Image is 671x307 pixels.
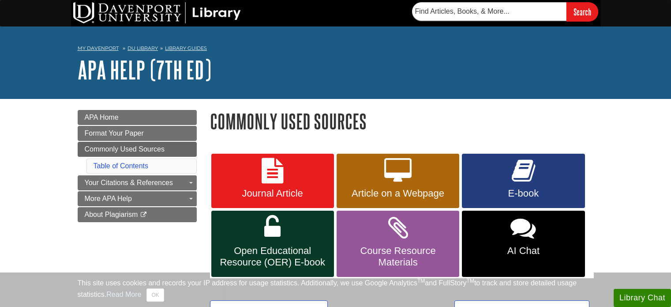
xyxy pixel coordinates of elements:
[85,195,132,202] span: More APA Help
[73,2,241,23] img: DU Library
[462,154,585,208] a: E-book
[78,42,594,57] nav: breadcrumb
[462,211,585,277] a: AI Chat
[218,188,327,199] span: Journal Article
[469,188,578,199] span: E-book
[343,245,453,268] span: Course Resource Materials
[614,289,671,307] button: Library Chat
[412,2,566,21] input: Find Articles, Books, & More...
[94,162,149,170] a: Table of Contents
[469,245,578,257] span: AI Chat
[85,211,138,218] span: About Plagiarism
[337,154,459,208] a: Article on a Webpage
[78,110,197,222] div: Guide Page Menu
[85,114,119,121] span: APA Home
[85,145,165,153] span: Commonly Used Sources
[127,45,158,51] a: DU Library
[343,188,453,199] span: Article on a Webpage
[211,211,334,277] a: Open Educational Resource (OER) E-book
[337,211,459,277] a: Course Resource Materials
[78,175,197,190] a: Your Citations & References
[210,110,594,133] h1: Commonly Used Sources
[85,129,144,137] span: Format Your Paper
[412,2,598,21] form: Searches DU Library's articles, books, and more
[211,154,334,208] a: Journal Article
[106,291,141,298] a: Read More
[140,212,147,218] i: This link opens in a new window
[85,179,173,186] span: Your Citations & References
[146,288,164,302] button: Close
[78,142,197,157] a: Commonly Used Sources
[78,207,197,222] a: About Plagiarism
[218,245,327,268] span: Open Educational Resource (OER) E-book
[78,45,119,52] a: My Davenport
[78,191,197,206] a: More APA Help
[78,126,197,141] a: Format Your Paper
[78,56,211,83] a: APA Help (7th Ed)
[78,278,594,302] div: This site uses cookies and records your IP address for usage statistics. Additionally, we use Goo...
[78,110,197,125] a: APA Home
[566,2,598,21] input: Search
[165,45,207,51] a: Library Guides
